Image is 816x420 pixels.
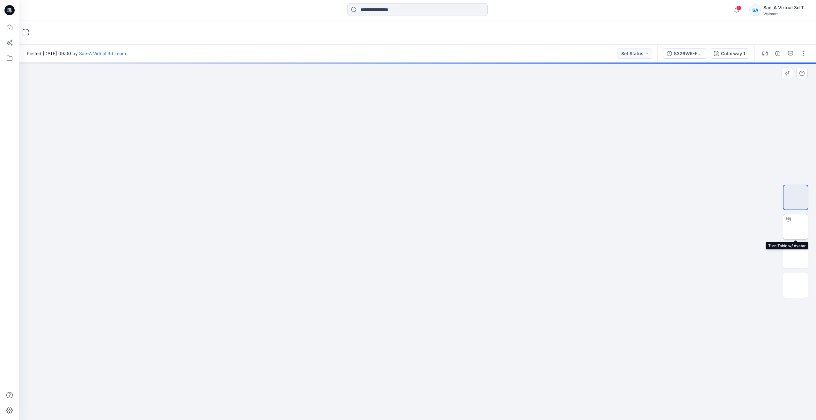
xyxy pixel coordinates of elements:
[27,50,126,57] span: Posted [DATE] 09:00 by
[663,48,707,59] button: S326WK-FF01_SOFT SILVER
[749,4,761,16] div: SA
[763,4,808,11] div: Sae-A Virtual 3d Team
[79,51,126,56] a: Sae-A Virtual 3d Team
[773,48,783,59] button: Details
[736,5,741,11] span: 1
[763,11,808,16] div: Walmart
[721,50,745,57] div: Colorway 1
[710,48,749,59] button: Colorway 1
[674,50,703,57] div: S326WK-FF01_SOFT SILVER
